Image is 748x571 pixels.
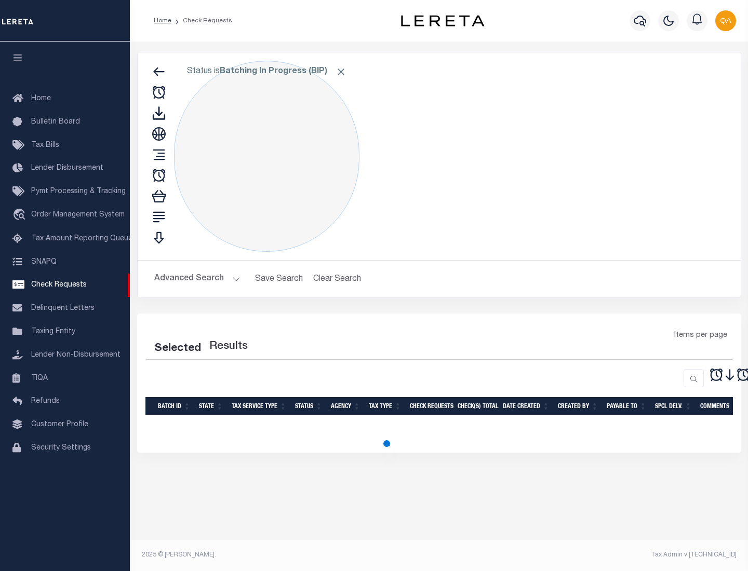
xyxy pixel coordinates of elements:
[31,211,125,219] span: Order Management System
[154,18,171,24] a: Home
[31,351,121,359] span: Lender Non-Disbursement
[31,305,95,312] span: Delinquent Letters
[220,67,346,76] b: Batching In Progress (BIP)
[603,397,651,415] th: Payable To
[674,330,727,342] span: Items per page
[12,209,29,222] i: travel_explore
[174,61,359,252] div: Click to Edit
[31,188,126,195] span: Pymt Processing & Tracking
[309,269,366,289] button: Clear Search
[447,550,737,560] div: Tax Admin v.[TECHNICAL_ID]
[365,397,406,415] th: Tax Type
[154,397,195,415] th: Batch Id
[31,374,48,382] span: TIQA
[154,269,241,289] button: Advanced Search
[336,66,346,77] span: Click to Remove
[134,550,439,560] div: 2025 © [PERSON_NAME].
[327,397,365,415] th: Agency
[31,328,75,335] span: Taxing Entity
[171,16,232,25] li: Check Requests
[31,258,57,265] span: SNAPQ
[31,281,87,289] span: Check Requests
[31,142,59,149] span: Tax Bills
[406,397,453,415] th: Check Requests
[31,421,88,428] span: Customer Profile
[31,165,103,172] span: Lender Disbursement
[209,338,248,355] label: Results
[651,397,696,415] th: Spcl Delv.
[453,397,499,415] th: Check(s) Total
[249,269,309,289] button: Save Search
[31,235,132,242] span: Tax Amount Reporting Queue
[499,397,554,415] th: Date Created
[31,118,80,126] span: Bulletin Board
[696,397,743,415] th: Comments
[228,397,291,415] th: Tax Service Type
[195,397,228,415] th: State
[715,10,736,31] img: svg+xml;base64,PHN2ZyB4bWxucz0iaHR0cDovL3d3dy53My5vcmcvMjAwMC9zdmciIHBvaW50ZXItZXZlbnRzPSJub25lIi...
[31,95,51,102] span: Home
[291,397,327,415] th: Status
[154,341,201,357] div: Selected
[31,444,91,452] span: Security Settings
[401,15,484,26] img: logo-dark.svg
[31,398,60,405] span: Refunds
[554,397,603,415] th: Created By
